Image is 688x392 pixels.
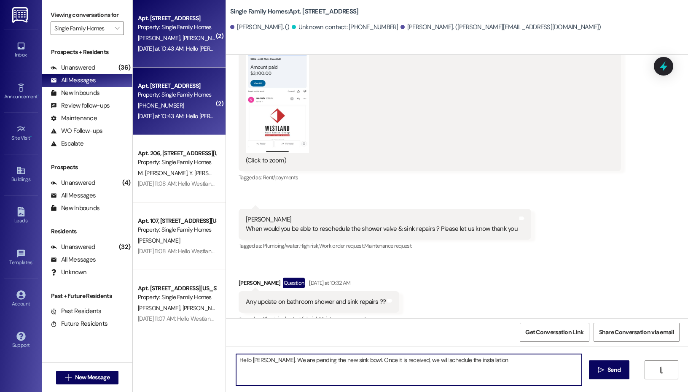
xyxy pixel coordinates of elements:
[116,61,132,74] div: (36)
[239,278,399,291] div: [PERSON_NAME]
[246,297,386,306] div: Any update on bathroom shower and sink repairs ??
[525,328,583,337] span: Get Conversation Link
[138,216,216,225] div: Apt. 107, [STREET_ADDRESS][US_STATE]
[246,215,518,233] div: [PERSON_NAME] When would you be able to reschedule the shower valve & sink repairs ? Please let u...
[138,14,216,23] div: Apt. [STREET_ADDRESS]
[4,288,38,311] a: Account
[4,163,38,186] a: Buildings
[138,112,387,120] div: [DATE] at 10:43 AM: Hello [PERSON_NAME]. I will check in with maintenance about these repairs [DA...
[38,92,39,98] span: •
[319,315,366,322] span: Maintenance request
[30,134,32,140] span: •
[239,171,621,184] div: Tagged as:
[292,23,398,32] div: Unknown contact: [PHONE_NUMBER]
[51,101,110,110] div: Review follow-ups
[246,156,607,165] div: (Click to zoom)
[51,139,83,148] div: Escalate
[138,149,216,158] div: Apt. 206, [STREET_ADDRESS][US_STATE]
[138,23,216,32] div: Property: Single Family Homes
[307,278,350,287] div: [DATE] at 10:32 AM
[607,365,621,374] span: Send
[51,319,107,328] div: Future Residents
[51,8,124,22] label: Viewing conversations for
[239,313,399,325] div: Tagged as:
[239,240,531,252] div: Tagged as:
[115,25,119,32] i: 
[230,23,290,32] div: [PERSON_NAME]. ()
[56,371,118,384] button: New Message
[51,307,102,316] div: Past Residents
[594,323,680,342] button: Share Conversation via email
[51,255,96,264] div: All Messages
[138,90,216,99] div: Property: Single Family Homes
[51,243,95,251] div: Unanswered
[138,225,216,234] div: Property: Single Family Homes
[138,284,216,293] div: Apt. [STREET_ADDRESS][US_STATE]
[42,48,132,57] div: Prospects + Residents
[138,102,184,109] span: [PHONE_NUMBER]
[183,304,225,312] span: [PERSON_NAME]
[54,22,110,35] input: All communities
[42,227,132,236] div: Residents
[117,241,132,254] div: (32)
[263,315,299,322] span: Plumbing/water ,
[520,323,589,342] button: Get Conversation Link
[12,7,30,23] img: ResiDesk Logo
[120,176,132,189] div: (4)
[589,360,630,379] button: Send
[51,204,99,213] div: New Inbounds
[319,242,365,249] span: Work order request ,
[75,373,110,382] span: New Message
[236,354,582,386] textarea: Hello [PERSON_NAME]. We are pending the new sink bowl. Once it is received, we will schedule the ...
[230,7,358,16] b: Single Family Homes: Apt. [STREET_ADDRESS]
[138,293,216,302] div: Property: Single Family Homes
[32,258,34,264] span: •
[4,329,38,352] a: Support
[42,292,132,300] div: Past + Future Residents
[138,169,189,177] span: M. [PERSON_NAME]
[51,191,96,200] div: All Messages
[263,242,299,249] span: Plumbing/water ,
[4,39,38,62] a: Inbox
[598,367,604,373] i: 
[138,158,216,167] div: Property: Single Family Homes
[4,122,38,145] a: Site Visit •
[299,315,319,322] span: High risk ,
[183,34,225,42] span: [PERSON_NAME]
[599,328,674,337] span: Share Conversation via email
[51,268,86,277] div: Unknown
[364,242,411,249] span: Maintenance request
[51,76,96,85] div: All Messages
[51,178,95,187] div: Unanswered
[51,63,95,72] div: Unanswered
[4,246,38,269] a: Templates •
[4,205,38,227] a: Leads
[138,81,216,90] div: Apt. [STREET_ADDRESS]
[138,45,387,52] div: [DATE] at 10:43 AM: Hello [PERSON_NAME]. I will check in with maintenance about these repairs [DA...
[138,304,183,312] span: [PERSON_NAME]
[65,374,71,381] i: 
[283,278,305,288] div: Question
[400,23,601,32] div: [PERSON_NAME]. ([PERSON_NAME][EMAIL_ADDRESS][DOMAIN_NAME])
[42,163,132,172] div: Prospects
[263,174,298,181] span: Rent/payments
[189,169,236,177] span: Y. [PERSON_NAME]
[299,242,319,249] span: High risk ,
[138,34,183,42] span: [PERSON_NAME]
[51,127,102,135] div: WO Follow-ups
[138,237,180,244] span: [PERSON_NAME]
[51,89,99,97] div: New Inbounds
[246,16,309,153] button: Zoom image
[51,114,97,123] div: Maintenance
[658,367,664,373] i: 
